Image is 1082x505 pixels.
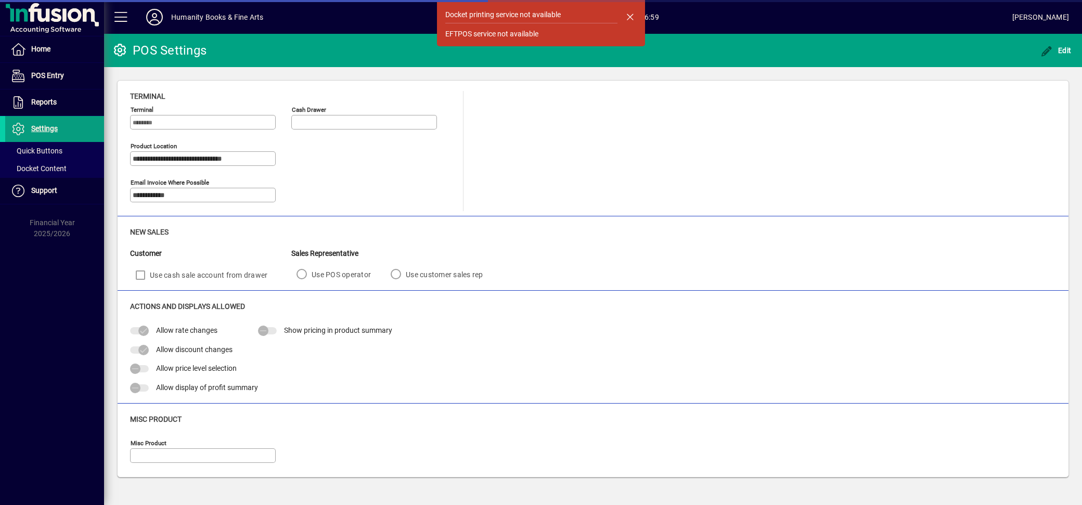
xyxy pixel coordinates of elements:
[1012,9,1069,25] div: [PERSON_NAME]
[31,186,57,195] span: Support
[138,8,171,27] button: Profile
[5,142,104,160] a: Quick Buttons
[291,248,498,259] div: Sales Representative
[131,106,153,113] mat-label: Terminal
[156,326,217,334] span: Allow rate changes
[112,42,207,59] div: POS Settings
[131,143,177,150] mat-label: Product location
[131,439,166,447] mat-label: Misc Product
[31,71,64,80] span: POS Entry
[264,9,1012,25] span: [DATE] 16:59
[445,29,538,40] div: EFTPOS service not available
[131,179,209,186] mat-label: Email Invoice where possible
[130,415,182,423] span: Misc Product
[171,9,264,25] div: Humanity Books & Fine Arts
[130,302,245,310] span: Actions and Displays Allowed
[1040,46,1072,55] span: Edit
[5,160,104,177] a: Docket Content
[130,92,165,100] span: Terminal
[1038,41,1074,60] button: Edit
[130,228,169,236] span: New Sales
[156,383,258,392] span: Allow display of profit summary
[5,89,104,115] a: Reports
[292,106,326,113] mat-label: Cash Drawer
[130,248,291,259] div: Customer
[5,36,104,62] a: Home
[31,98,57,106] span: Reports
[284,326,392,334] span: Show pricing in product summary
[31,124,58,133] span: Settings
[10,147,62,155] span: Quick Buttons
[31,45,50,53] span: Home
[156,364,237,372] span: Allow price level selection
[156,345,233,354] span: Allow discount changes
[5,178,104,204] a: Support
[5,63,104,89] a: POS Entry
[10,164,67,173] span: Docket Content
